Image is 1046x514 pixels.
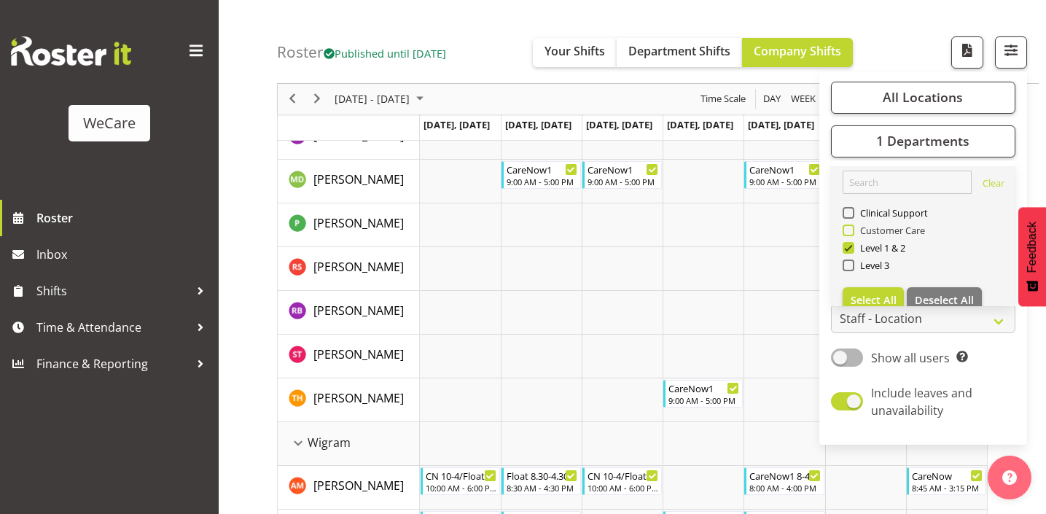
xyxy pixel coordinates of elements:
button: Deselect All [907,287,982,314]
button: All Locations [831,82,1015,114]
span: [DATE] - [DATE] [333,90,411,109]
div: CareNow [912,468,983,483]
span: Feedback [1026,222,1039,273]
img: help-xxl-2.png [1002,470,1017,485]
div: CareNow1 [749,162,820,176]
button: Your Shifts [533,38,617,67]
span: 1 Departments [876,133,969,150]
td: Simone Turner resource [278,335,420,378]
button: 1 Departments [831,125,1015,157]
span: All Locations [883,89,963,106]
button: Company Shifts [742,38,853,67]
div: CN 10-4/Float [426,468,496,483]
div: 9:00 AM - 5:00 PM [668,394,739,406]
div: previous period [280,84,305,114]
td: Rhianne Sharples resource [278,247,420,291]
span: Wigram [308,434,351,451]
div: next period [305,84,329,114]
button: Download a PDF of the roster according to the set date range. [951,36,983,69]
span: Week [789,90,817,109]
button: Department Shifts [617,38,742,67]
span: [PERSON_NAME] [313,346,404,362]
span: Published until [DATE] [324,46,446,61]
button: Filter Shifts [995,36,1027,69]
div: 9:00 AM - 5:00 PM [588,176,658,187]
button: Select All [843,287,905,314]
span: Time & Attendance [36,316,190,338]
div: 8:00 AM - 4:00 PM [749,482,820,494]
span: Department Shifts [628,43,730,59]
div: 10:00 AM - 6:00 PM [588,482,658,494]
div: Ashley Mendoza"s event - CN 10-4/Float Begin From Monday, October 13, 2025 at 10:00:00 AM GMT+13:... [421,467,500,495]
div: CareNow1 [668,381,739,395]
span: Your Shifts [545,43,605,59]
div: 8:30 AM - 4:30 PM [507,482,577,494]
h4: Roster [277,44,446,61]
td: Wigram resource [278,422,420,466]
span: [PERSON_NAME] [313,215,404,231]
span: [DATE], [DATE] [586,118,652,131]
button: Next [308,90,327,109]
div: Ashley Mendoza"s event - Float 8.30-4.30 Begin From Tuesday, October 14, 2025 at 8:30:00 AM GMT+1... [501,467,581,495]
span: [PERSON_NAME] [313,259,404,275]
div: Marie-Claire Dickson-Bakker"s event - CareNow1 Begin From Tuesday, October 14, 2025 at 9:00:00 AM... [501,161,581,189]
span: Include leaves and unavailability [871,385,972,418]
span: Deselect All [915,293,974,307]
span: Select All [851,293,897,307]
span: Inbox [36,244,211,265]
div: Marie-Claire Dickson-Bakker"s event - CareNow1 Begin From Friday, October 17, 2025 at 9:00:00 AM ... [744,161,824,189]
div: Float 8.30-4.30 [507,468,577,483]
div: Tillie Hollyer"s event - CareNow1 Begin From Thursday, October 16, 2025 at 9:00:00 AM GMT+13:00 E... [663,380,743,408]
td: Pooja Prabhu resource [278,203,420,247]
div: Marie-Claire Dickson-Bakker"s event - CareNow1 Begin From Wednesday, October 15, 2025 at 9:00:00 ... [582,161,662,189]
span: Day [762,90,782,109]
img: Rosterit website logo [11,36,131,66]
div: CareNow1 8-4 [749,468,820,483]
span: [PERSON_NAME] [313,390,404,406]
div: WeCare [83,112,136,134]
span: Customer Care [854,225,926,236]
a: [PERSON_NAME] [313,477,404,494]
button: Timeline Week [789,90,819,109]
div: CareNow1 [507,162,577,176]
span: Level 1 & 2 [854,242,906,254]
button: October 2025 [332,90,430,109]
span: Roster [36,207,211,229]
a: [PERSON_NAME] [313,346,404,363]
td: Tillie Hollyer resource [278,378,420,422]
button: Timeline Day [761,90,784,109]
span: [PERSON_NAME] [313,171,404,187]
span: [PERSON_NAME] [313,303,404,319]
td: Marie-Claire Dickson-Bakker resource [278,160,420,203]
a: [PERSON_NAME] [313,258,404,276]
span: [DATE], [DATE] [424,118,490,131]
div: Ashley Mendoza"s event - CareNow1 8-4 Begin From Friday, October 17, 2025 at 8:00:00 AM GMT+13:00... [744,467,824,495]
a: [PERSON_NAME] [313,171,404,188]
td: Ruby Beaumont resource [278,291,420,335]
div: CN 10-4/Float [588,468,658,483]
a: [PERSON_NAME] [313,389,404,407]
a: [PERSON_NAME] [313,214,404,232]
span: Level 3 [854,260,890,271]
span: Shifts [36,280,190,302]
div: 8:45 AM - 3:15 PM [912,482,983,494]
span: [DATE], [DATE] [748,118,814,131]
span: [DATE], [DATE] [667,118,733,131]
div: Ashley Mendoza"s event - CareNow Begin From Sunday, October 19, 2025 at 8:45:00 AM GMT+13:00 Ends... [907,467,986,495]
div: 9:00 AM - 5:00 PM [507,176,577,187]
span: Company Shifts [754,43,841,59]
span: Clinical Support [854,207,929,219]
span: [PERSON_NAME] [313,478,404,494]
button: Feedback - Show survey [1018,207,1046,306]
div: Ashley Mendoza"s event - CN 10-4/Float Begin From Wednesday, October 15, 2025 at 10:00:00 AM GMT+... [582,467,662,495]
a: Clear [983,176,1004,194]
div: CareNow1 [588,162,658,176]
div: 10:00 AM - 6:00 PM [426,482,496,494]
span: [DATE], [DATE] [505,118,571,131]
span: [PERSON_NAME] [313,128,404,144]
span: Time Scale [699,90,747,109]
input: Search [843,171,972,194]
span: Finance & Reporting [36,353,190,375]
span: Show all users [871,350,950,366]
div: October 13 - 19, 2025 [329,84,432,114]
